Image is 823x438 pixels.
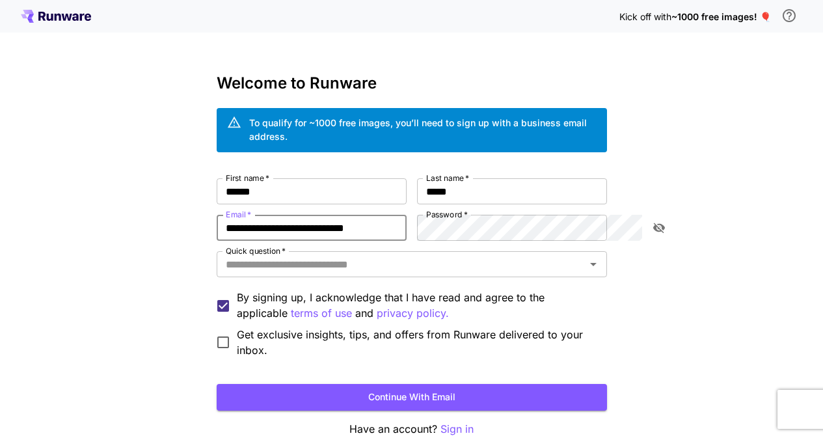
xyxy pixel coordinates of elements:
button: Continue with email [217,384,607,411]
h3: Welcome to Runware [217,74,607,92]
p: privacy policy. [377,305,449,322]
p: Have an account? [217,421,607,437]
p: By signing up, I acknowledge that I have read and agree to the applicable and [237,290,597,322]
button: By signing up, I acknowledge that I have read and agree to the applicable terms of use and [377,305,449,322]
label: Password [426,209,468,220]
button: Open [584,255,602,273]
p: terms of use [291,305,352,322]
label: Quick question [226,245,286,256]
span: Get exclusive insights, tips, and offers from Runware delivered to your inbox. [237,327,597,358]
label: Last name [426,172,469,184]
div: To qualify for ~1000 free images, you’ll need to sign up with a business email address. [249,116,597,143]
button: In order to qualify for free credit, you need to sign up with a business email address and click ... [776,3,802,29]
button: Sign in [440,421,474,437]
span: ~1000 free images! 🎈 [671,11,771,22]
label: Email [226,209,251,220]
span: Kick off with [619,11,671,22]
button: By signing up, I acknowledge that I have read and agree to the applicable and privacy policy. [291,305,352,322]
label: First name [226,172,269,184]
button: toggle password visibility [647,216,671,240]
